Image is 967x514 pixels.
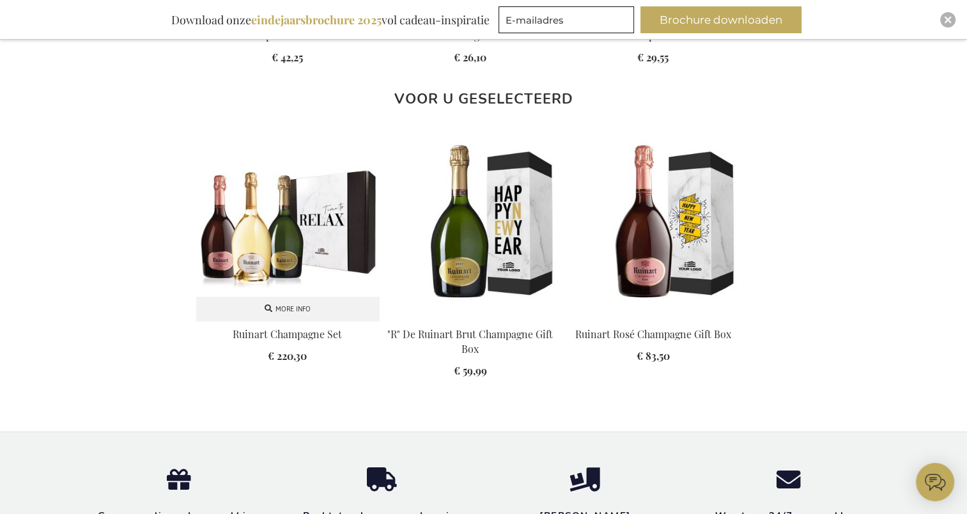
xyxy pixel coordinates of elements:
[233,327,342,341] a: Ruinart Champagne Set
[196,297,379,321] a: More info
[499,6,638,37] form: marketing offers and promotions
[394,90,573,109] strong: Voor u geselecteerd
[637,349,670,362] span: € 83,50
[940,12,955,27] div: Close
[575,327,731,341] a: Ruinart Rosé Champagne Gift Box
[499,6,634,33] input: E-mailadres
[454,364,487,377] span: € 59,99
[196,137,379,320] img: Ruinart Champagne Set
[562,311,745,323] a: Ruinart Rosé Champagne Gift Box
[268,349,307,362] span: € 220,30
[562,137,745,316] img: Ruinart Rosé Champagne Gift Box
[944,16,952,24] img: Close
[454,51,486,64] span: € 26,10
[272,51,303,64] span: € 42,25
[916,463,954,501] iframe: belco-activator-frame
[637,51,669,64] span: € 29,55
[387,327,553,355] a: "R" De Ruinart Brut Champagne Gift Box
[640,6,801,33] button: Brochure downloaden
[166,6,495,33] div: Download onze vol cadeau-inspiratie
[379,137,562,316] img: "R" De Ruinart Brut Champagne Gift Box
[251,12,382,27] b: eindejaarsbrochure 2025
[379,311,562,323] a: "R" De Ruinart Brut Champagne Gift Box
